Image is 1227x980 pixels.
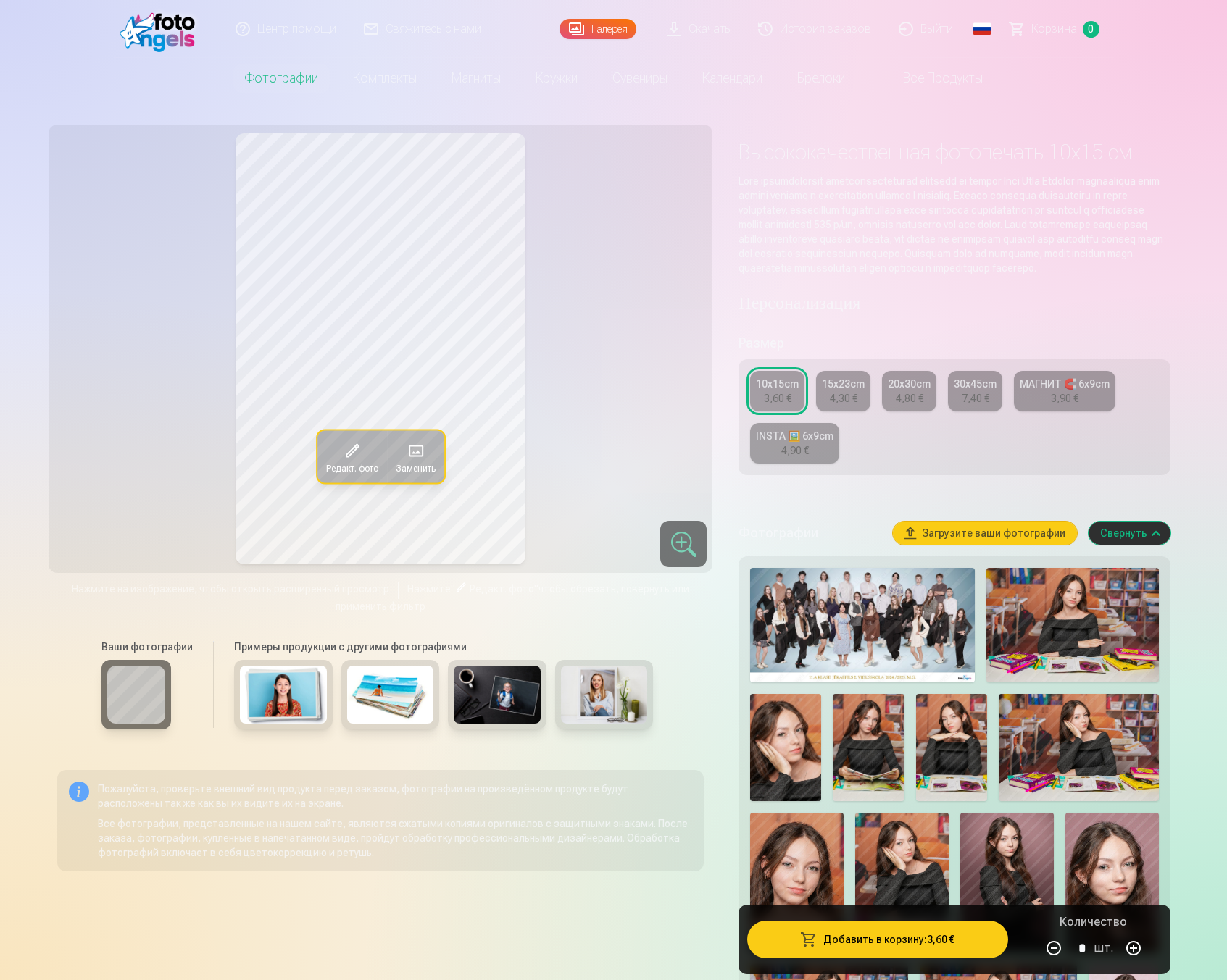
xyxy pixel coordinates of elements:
div: 3,90 € [1051,391,1078,406]
a: 30x45cm7,40 € [948,371,1002,411]
h5: Размер [739,333,1170,353]
a: Магниты [434,58,518,99]
h4: Персонализация [739,293,1170,316]
button: Редакт. фото [317,430,386,482]
h1: Высококачественная фотопечать 10x15 см [739,139,1170,165]
button: Загрузите ваши фотографии [893,522,1077,545]
button: Заменить [386,430,444,482]
span: Редакт. фото [470,583,534,595]
div: 7,40 € [962,391,989,406]
img: /fa4 [120,6,203,52]
div: 4,90 € [781,443,809,458]
div: 30x45cm [954,377,997,391]
div: 4,80 € [896,391,923,406]
div: МАГНИТ 🧲 6x9cm [1020,377,1110,391]
h6: Примеры продукции с другими фотографиями [228,640,659,654]
div: шт. [1094,931,1113,966]
a: Кружки [518,58,595,99]
div: 15x23cm [822,377,865,391]
a: Комплекты [336,58,434,99]
a: 15x23cm4,30 € [816,371,870,411]
span: Нажмите на изображение, чтобы открыть расширенный просмотр [72,582,389,596]
span: Корзина [1031,20,1077,38]
span: Редакт. фото [325,462,378,474]
button: Добавить в корзину:3,60 € [747,921,1007,958]
span: 0 [1083,21,1099,38]
span: " [534,583,538,595]
a: Галерея [560,19,636,39]
h6: Ваши фотографии [101,640,193,654]
a: 10x15cm3,60 € [750,371,804,411]
h5: Фотографии [739,523,881,543]
button: Свернуть [1089,522,1170,545]
p: Lore ipsumdolorsit ametconsecteturad elitsedd ei tempor Inci Utla Etdolor magnaaliqua enim admini... [739,174,1170,275]
a: Брелоки [780,58,862,99]
div: INSTA 🖼️ 6x9cm [756,429,833,443]
a: МАГНИТ 🧲 6x9cm3,90 € [1014,371,1115,411]
div: 3,60 € [764,391,791,406]
a: 20x30cm4,80 € [882,371,936,411]
a: Фотографии [228,58,336,99]
a: INSTA 🖼️ 6x9cm4,90 € [750,423,839,464]
h5: Количество [1060,913,1127,931]
a: Календари [685,58,780,99]
p: Пожалуйста, проверьте внешний вид продукта перед заказом, фотографии на произведённом продукте бу... [98,782,693,811]
div: 20x30cm [888,377,931,391]
a: Сувениры [595,58,685,99]
div: 10x15cm [756,377,799,391]
div: 4,30 € [830,391,857,406]
p: Все фотографии, представленные на нашем сайте, являются сжатыми копиями оригиналов с защитными зн... [98,816,693,860]
span: Нажмите [407,583,451,595]
span: Заменить [395,462,435,474]
span: " [451,583,455,595]
a: Все продукты [862,58,1000,99]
